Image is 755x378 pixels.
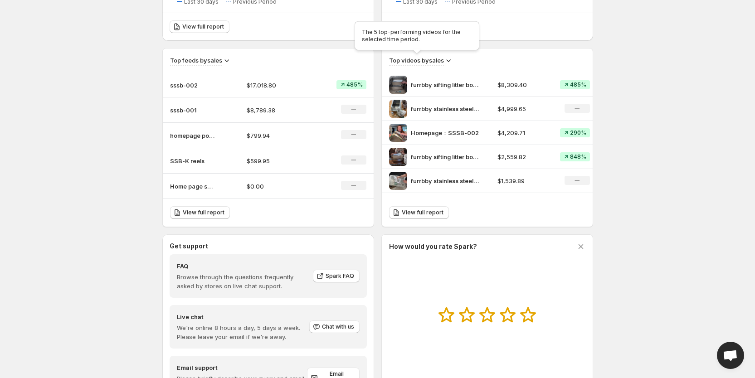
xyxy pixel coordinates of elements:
span: 485% [346,81,363,88]
h4: FAQ [177,262,307,271]
h4: Live chat [177,312,308,321]
a: View full report [170,206,230,219]
a: View full report [170,20,229,33]
span: View full report [183,209,224,216]
span: 485% [570,81,586,88]
h4: Email support [177,363,307,372]
img: furrbby sifting litter box for regular clumping litter-7 [389,76,407,94]
p: $8,789.38 [247,106,309,115]
img: furrbby sifting litter box for regular clumping litter-5 [389,148,407,166]
p: $17,018.80 [247,81,309,90]
p: $1,539.89 [497,176,550,185]
p: $8,309.40 [497,80,550,89]
a: Spark FAQ [313,270,360,282]
p: $599.95 [247,156,309,165]
img: furrbby stainless steel sifting litter box for pine pellets 3 [389,172,407,190]
p: sssb-001 [170,106,215,115]
span: View full report [182,23,224,30]
h3: Get support [170,242,208,251]
p: furrbby stainless steel sifting litter box for pine pellets 3 [411,176,479,185]
p: furrbby sifting litter box for regular clumping litter-5 [411,152,479,161]
h3: Top feeds by sales [170,56,222,65]
p: Browse through the questions frequently asked by stores on live chat support. [177,272,307,291]
p: furrbby sifting litter box for regular clumping litter-7 [411,80,479,89]
h3: How would you rate Spark? [389,242,477,251]
p: $0.00 [247,182,309,191]
span: View full report [402,209,443,216]
p: We're online 8 hours a day, 5 days a week. Please leave your email if we're away. [177,323,308,341]
p: $2,559.82 [497,152,550,161]
a: View full report [389,206,449,219]
img: furrbby stainless steel sifting litter box for pine pellets 2 [389,100,407,118]
p: $4,209.71 [497,128,550,137]
p: Homepage：SSSB-002 [411,128,479,137]
p: $4,999.65 [497,104,550,113]
p: sssb-002 [170,81,215,90]
p: homepage pop-sssb002 [170,131,215,140]
span: Spark FAQ [326,272,354,280]
img: Homepage：SSSB-002 [389,124,407,142]
p: $799.94 [247,131,309,140]
p: SSB-K reels [170,156,215,165]
button: Chat with us [309,320,360,333]
span: Chat with us [322,323,354,330]
span: 290% [570,129,586,136]
div: Open chat [717,342,744,369]
span: 848% [570,153,586,160]
h3: Top videos by sales [389,56,444,65]
p: furrbby stainless steel sifting litter box for pine pellets 2 [411,104,479,113]
p: Home page showcase [170,182,215,191]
